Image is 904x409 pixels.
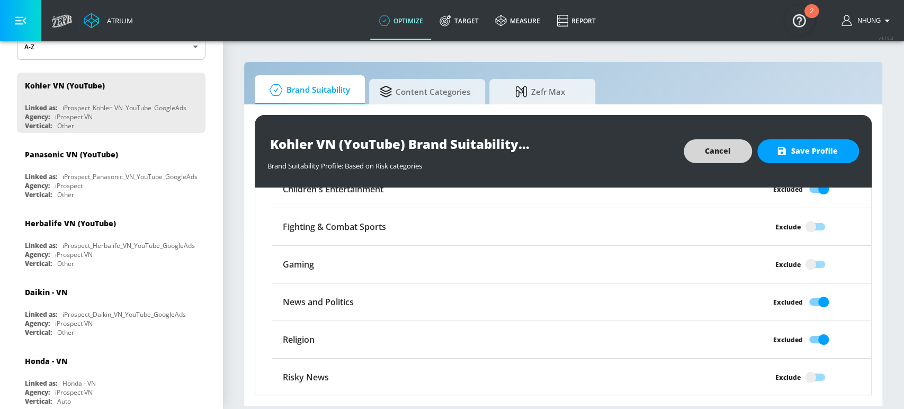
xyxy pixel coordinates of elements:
div: Auto [57,397,71,406]
button: Nhung [842,14,893,27]
a: Atrium [84,13,133,29]
div: iProspect VN [55,250,93,259]
span: Content Categories [380,79,470,104]
div: Agency: [25,388,50,397]
div: Linked as: [25,172,57,181]
span: Cancel [705,145,731,158]
div: iProspect VN [55,388,93,397]
a: optimize [370,2,431,40]
div: Daikin - VNLinked as:iProspect_Daikin_VN_YouTube_GoogleAdsAgency:iProspect VNVertical:Other [17,279,205,340]
div: Kohler VN (YouTube) [25,81,105,91]
div: Agency: [25,319,50,328]
div: Excluded [773,297,803,308]
div: iProspect VN [55,319,93,328]
div: Daikin - VN [25,287,68,297]
div: Excluded [773,334,803,345]
h6: Religion [283,334,315,345]
div: Excluded [773,184,803,195]
span: Zefr Max [500,79,580,104]
a: Report [548,2,604,40]
div: iProspect_Kohler_VN_YouTube_GoogleAds [62,103,186,112]
div: Linked as: [25,241,57,250]
div: Other [57,190,74,199]
span: login as: Nhung.Du@iprospect.com [853,17,881,24]
span: Save Profile [778,145,838,158]
div: iProspect VN [55,112,93,121]
div: Linked as: [25,310,57,319]
div: Vertical: [25,328,52,337]
div: Honda - VN [62,379,96,388]
div: Honda - VN [25,356,68,366]
div: Vertical: [25,397,52,406]
div: Exclude [775,372,801,383]
div: Honda - VNLinked as:Honda - VNAgency:iProspect VNVertical:Auto [17,348,205,408]
div: Other [57,121,74,130]
span: Brand Suitability [265,77,350,103]
button: Save Profile [757,139,859,163]
div: iProspect_Herbalife_VN_YouTube_GoogleAds [62,241,195,250]
div: Vertical: [25,121,52,130]
div: Other [57,328,74,337]
div: Exclude [775,259,801,270]
h6: Gaming [283,259,314,270]
div: Agency: [25,181,50,190]
div: Herbalife VN (YouTube)Linked as:iProspect_Herbalife_VN_YouTube_GoogleAdsAgency:iProspect VNVertic... [17,210,205,271]
div: Panasonic VN (YouTube)Linked as:iProspect_Panasonic_VN_YouTube_GoogleAdsAgency:iProspectVertical:... [17,141,205,202]
div: Atrium [103,16,133,25]
h6: News and Politics [283,296,354,308]
div: Linked as: [25,379,57,388]
div: Other [57,259,74,268]
div: Linked as: [25,103,57,112]
a: Target [431,2,487,40]
div: Vertical: [25,190,52,199]
div: iProspect [55,181,83,190]
h6: Risky News [283,371,329,383]
div: Exclude [775,221,801,233]
div: 2 [810,11,813,25]
h6: Fighting & Combat Sports [283,221,386,233]
div: iProspect_Daikin_VN_YouTube_GoogleAds [62,310,186,319]
a: measure [487,2,548,40]
div: Vertical: [25,259,52,268]
button: Cancel [684,139,752,163]
div: Herbalife VN (YouTube) [25,218,116,228]
h6: Children's Entertainment [283,183,383,195]
span: v 4.19.0 [879,35,893,41]
div: Agency: [25,112,50,121]
div: iProspect_Panasonic_VN_YouTube_GoogleAds [62,172,198,181]
div: A-Z [17,33,205,60]
div: Brand Suitability Profile: Based on Risk categories [267,156,673,171]
div: Kohler VN (YouTube)Linked as:iProspect_Kohler_VN_YouTube_GoogleAdsAgency:iProspect VNVertical:Other [17,73,205,133]
div: Agency: [25,250,50,259]
button: Open Resource Center, 2 new notifications [784,5,814,35]
div: Panasonic VN (YouTube) [25,149,118,159]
